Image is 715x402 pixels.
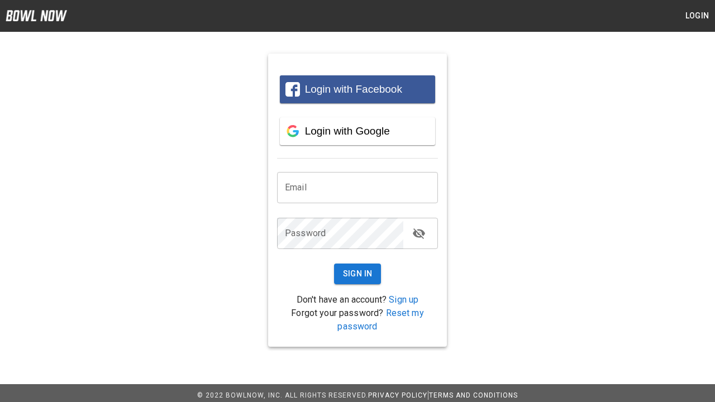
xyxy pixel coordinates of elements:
[305,125,390,137] span: Login with Google
[277,307,438,333] p: Forgot your password?
[6,10,67,21] img: logo
[408,222,430,245] button: toggle password visibility
[197,391,368,399] span: © 2022 BowlNow, Inc. All Rights Reserved.
[280,117,435,145] button: Login with Google
[337,308,423,332] a: Reset my password
[389,294,418,305] a: Sign up
[280,75,435,103] button: Login with Facebook
[429,391,518,399] a: Terms and Conditions
[679,6,715,26] button: Login
[334,264,382,284] button: Sign In
[305,83,402,95] span: Login with Facebook
[277,293,438,307] p: Don't have an account?
[368,391,427,399] a: Privacy Policy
